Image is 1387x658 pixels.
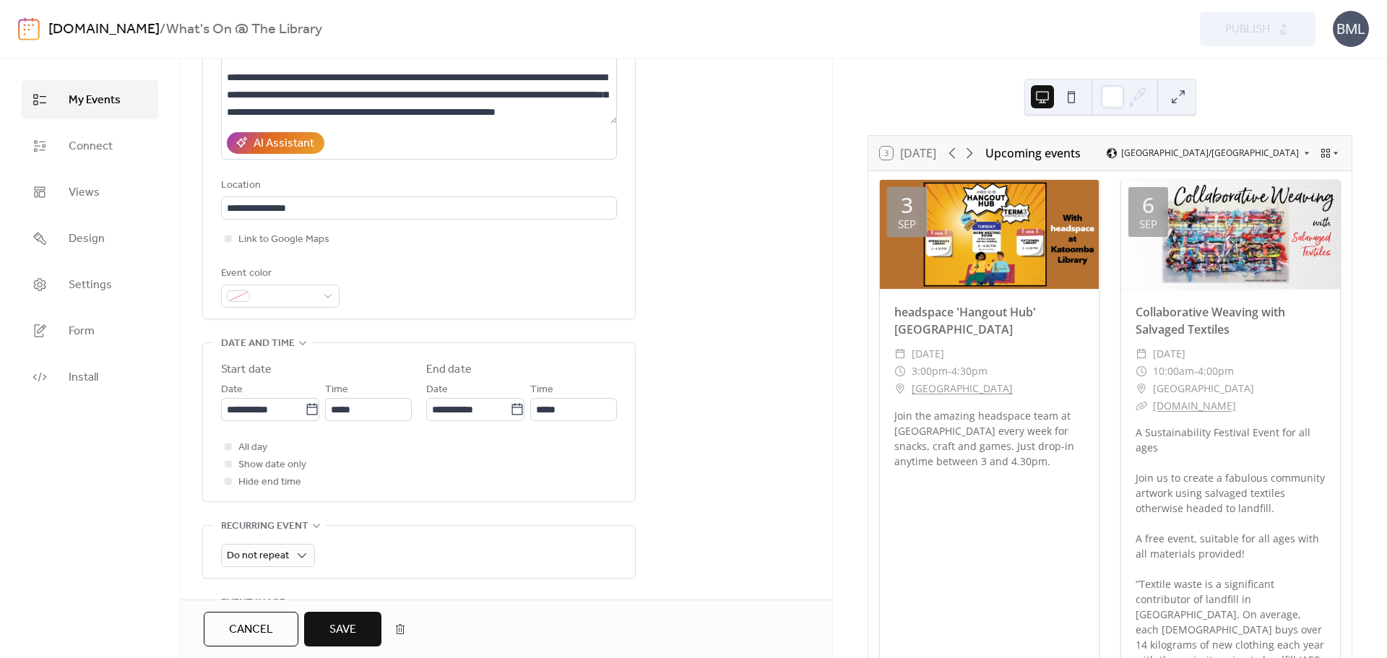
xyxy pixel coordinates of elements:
span: Date and time [221,335,295,352]
div: ​ [894,380,906,397]
span: Install [69,369,98,386]
button: Cancel [204,612,298,646]
span: Recurring event [221,518,308,535]
a: Settings [22,265,158,304]
div: Sep [898,219,916,230]
span: All day [238,439,267,456]
div: AI Assistant [254,135,314,152]
span: Show date only [238,456,306,474]
a: Form [22,311,158,350]
span: Link to Google Maps [238,231,329,248]
div: 6 [1142,194,1154,216]
button: AI Assistant [227,132,324,154]
span: - [1194,363,1198,380]
a: Views [22,173,158,212]
a: [DOMAIN_NAME] [1153,399,1236,412]
span: - [948,363,951,380]
div: 3 [901,194,913,216]
span: Time [325,381,348,399]
button: Save [304,612,381,646]
span: Form [69,323,95,340]
span: Save [329,621,356,638]
span: 3:00pm [912,363,948,380]
div: ​ [1136,363,1147,380]
a: Collaborative Weaving with Salvaged Textiles [1136,304,1285,337]
span: 4:00pm [1198,363,1234,380]
div: headspace 'Hangout Hub' [GEOGRAPHIC_DATA] [880,303,1099,338]
div: Join the amazing headspace team at [GEOGRAPHIC_DATA] every week for snacks, craft and games. Just... [880,408,1099,469]
span: Design [69,230,105,248]
div: Sep [1139,219,1157,230]
div: End date [426,361,472,378]
a: Install [22,358,158,397]
div: BML [1333,11,1369,47]
a: Connect [22,126,158,165]
a: Design [22,219,158,258]
div: Upcoming events [985,144,1081,162]
div: Start date [221,361,272,378]
b: What's On @ The Library [166,16,322,43]
span: Event image [221,594,285,612]
span: Cancel [229,621,273,638]
span: [GEOGRAPHIC_DATA]/[GEOGRAPHIC_DATA] [1121,149,1299,157]
div: ​ [1136,397,1147,415]
a: My Events [22,80,158,119]
span: 4:30pm [951,363,988,380]
span: [GEOGRAPHIC_DATA] [1153,380,1254,397]
a: [GEOGRAPHIC_DATA] [912,380,1013,397]
span: Settings [69,277,112,294]
span: Time [530,381,553,399]
div: ​ [894,345,906,363]
div: ​ [894,363,906,380]
span: Connect [69,138,113,155]
div: ​ [1136,345,1147,363]
div: Location [221,177,614,194]
span: Date [426,381,448,399]
span: 10:00am [1153,363,1194,380]
img: logo [18,17,40,40]
div: ​ [1136,380,1147,397]
div: Event color [221,265,337,282]
span: Hide end time [238,474,301,491]
span: Date [221,381,243,399]
span: [DATE] [1153,345,1185,363]
span: My Events [69,92,121,109]
b: / [160,16,166,43]
a: [DOMAIN_NAME] [48,16,160,43]
span: Views [69,184,100,202]
span: Do not repeat [227,546,289,566]
span: [DATE] [912,345,944,363]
